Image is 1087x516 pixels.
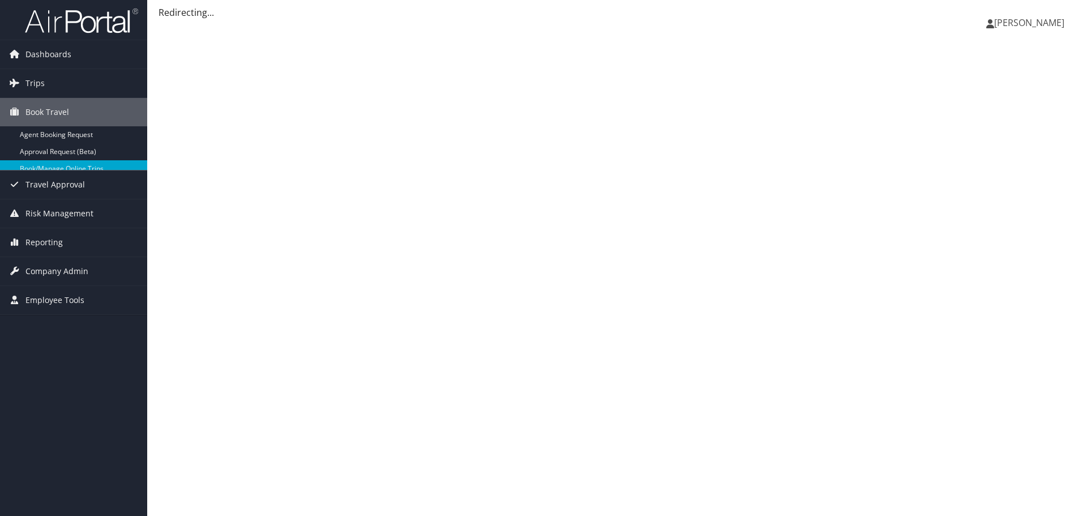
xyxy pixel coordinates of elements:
div: Redirecting... [159,6,1076,19]
img: airportal-logo.png [25,7,138,34]
span: Travel Approval [25,170,85,199]
span: Risk Management [25,199,93,228]
a: [PERSON_NAME] [986,6,1076,40]
span: Trips [25,69,45,97]
span: Dashboards [25,40,71,69]
span: Employee Tools [25,286,84,314]
span: [PERSON_NAME] [994,16,1064,29]
span: Reporting [25,228,63,257]
span: Company Admin [25,257,88,285]
span: Book Travel [25,98,69,126]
